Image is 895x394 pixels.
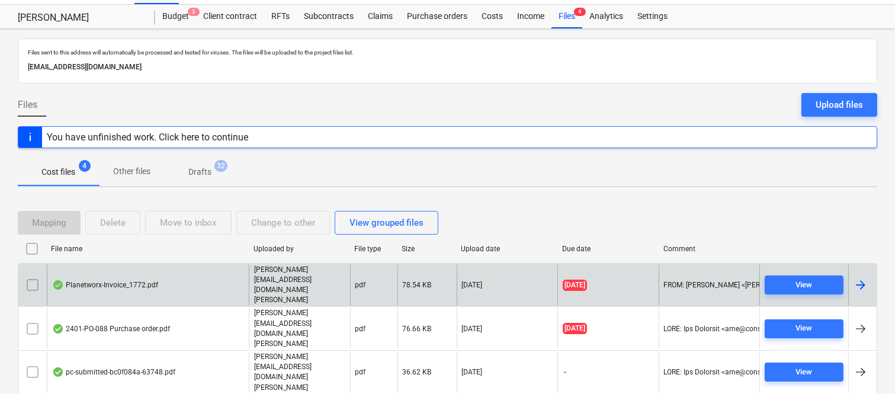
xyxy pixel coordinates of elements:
a: Analytics [582,5,630,28]
div: 36.62 KB [403,368,432,376]
span: - [563,367,567,377]
button: Upload files [801,93,877,117]
div: 2401-PO-088 Purchase order.pdf [52,324,170,334]
p: Files sent to this address will automatically be processed and tested for viruses. The files will... [28,49,867,56]
div: 76.66 KB [403,325,432,333]
div: You have unfinished work. Click here to continue [47,132,248,143]
div: Files [551,5,582,28]
a: Client contract [196,5,264,28]
div: Planetworx-Invoice_1772.pdf [52,280,158,290]
div: View [796,366,813,379]
div: pdf [355,368,366,376]
button: View grouped files [335,211,438,235]
button: View [765,319,843,338]
div: [DATE] [462,281,483,289]
div: OCR finished [52,367,64,377]
a: Claims [361,5,400,28]
div: Budget [155,5,196,28]
a: Files4 [551,5,582,28]
div: pc-submitted-bc0f084a-63748.pdf [52,367,175,377]
div: Size [402,245,452,253]
button: View [765,363,843,382]
div: 78.54 KB [403,281,432,289]
div: View [796,278,813,292]
div: pdf [355,325,366,333]
a: Settings [630,5,675,28]
div: [DATE] [462,368,483,376]
div: [DATE] [462,325,483,333]
div: Upload date [461,245,553,253]
p: [PERSON_NAME][EMAIL_ADDRESS][DOMAIN_NAME][PERSON_NAME] [254,265,345,306]
p: [PERSON_NAME][EMAIL_ADDRESS][DOMAIN_NAME][PERSON_NAME] [254,352,345,393]
div: OCR finished [52,280,64,290]
span: Files [18,98,37,112]
a: Income [510,5,551,28]
a: Costs [474,5,510,28]
a: Subcontracts [297,5,361,28]
span: 4 [79,160,91,172]
div: View grouped files [349,215,424,230]
span: [DATE] [563,323,587,334]
a: RFTs [264,5,297,28]
a: Budget3 [155,5,196,28]
iframe: Chat Widget [836,337,895,394]
div: View [796,322,813,335]
div: File name [51,245,244,253]
div: [PERSON_NAME] [18,12,141,24]
div: Comment [663,245,755,253]
p: Drafts [188,166,211,178]
a: Purchase orders [400,5,474,28]
p: Other files [113,165,150,178]
div: Upload files [816,97,863,113]
div: File type [355,245,393,253]
div: OCR finished [52,324,64,334]
p: [PERSON_NAME][EMAIL_ADDRESS][DOMAIN_NAME][PERSON_NAME] [254,308,345,349]
div: Due date [562,245,654,253]
p: [EMAIL_ADDRESS][DOMAIN_NAME] [28,61,867,73]
div: pdf [355,281,366,289]
span: 3 [188,8,200,16]
span: 4 [574,8,586,16]
span: [DATE] [563,280,587,291]
span: 32 [214,160,227,172]
button: View [765,276,843,294]
div: Uploaded by [254,245,345,253]
p: Cost files [41,166,75,178]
